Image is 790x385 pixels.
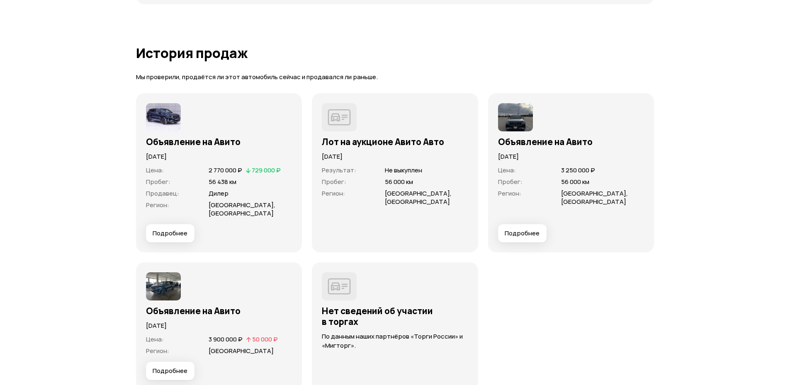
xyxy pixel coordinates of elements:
button: Подробнее [498,224,547,242]
h3: Объявление на Авито [146,305,292,316]
span: 729 000 ₽ [252,166,281,174]
span: Подробнее [505,229,540,237]
span: 56 000 км [561,177,589,186]
span: 56 438 км [209,177,236,186]
span: Пробег : [498,177,523,186]
p: [DATE] [498,152,644,161]
h3: Объявление на Авито [498,136,644,147]
span: [GEOGRAPHIC_DATA], [GEOGRAPHIC_DATA] [209,201,275,218]
span: Регион : [322,189,345,198]
button: Подробнее [146,362,194,380]
span: Дилер [209,189,228,198]
span: Цена : [498,166,516,174]
span: 50 000 ₽ [252,335,278,344]
span: 3 250 000 ₽ [561,166,595,174]
span: Не выкуплен [385,166,422,174]
span: Регион : [498,189,521,198]
span: Продавец : [146,189,179,198]
span: 2 770 000 ₽ [209,166,242,174]
span: Регион : [146,346,169,355]
button: Подробнее [146,224,194,242]
h3: Объявление на Авито [146,136,292,147]
p: [DATE] [146,152,292,161]
h1: История продаж [136,46,654,61]
span: Регион : [146,201,169,209]
span: 56 000 км [385,177,413,186]
span: Результат : [322,166,356,174]
span: Пробег : [146,177,170,186]
p: По данным наших партнёров «Торги России» и «Мигторг». [322,332,468,350]
p: [DATE] [146,321,292,330]
p: Мы проверили, продаётся ли этот автомобиль сейчас и продавался ли раньше. [136,73,654,82]
span: Пробег : [322,177,346,186]
span: Цена : [146,335,164,344]
span: Подробнее [153,367,187,375]
span: Цена : [146,166,164,174]
h3: Лот на аукционе Авито Авто [322,136,468,147]
span: Подробнее [153,229,187,237]
span: [GEOGRAPHIC_DATA], [GEOGRAPHIC_DATA] [385,189,452,206]
span: [GEOGRAPHIC_DATA], [GEOGRAPHIC_DATA] [561,189,628,206]
p: [DATE] [322,152,468,161]
span: [GEOGRAPHIC_DATA] [209,346,274,355]
h3: Нет сведений об участии в торгах [322,305,468,327]
span: 3 900 000 ₽ [209,335,243,344]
